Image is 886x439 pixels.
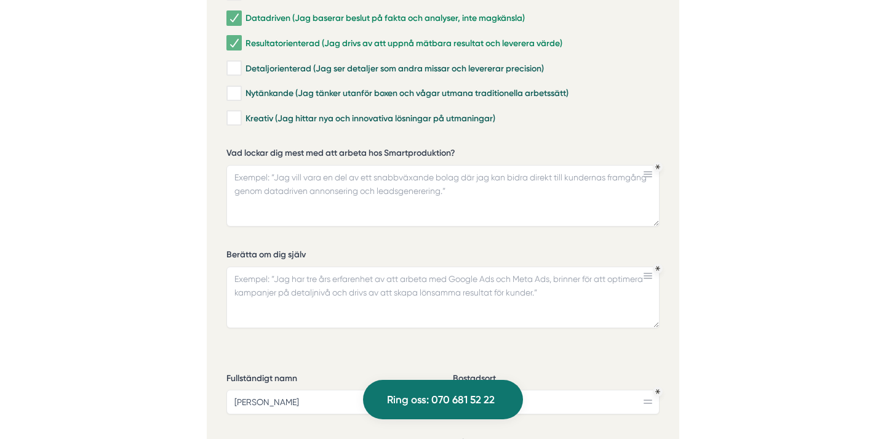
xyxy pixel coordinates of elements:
label: Fullständigt namn [226,373,433,388]
input: Detaljorienterad (Jag ser detaljer som andra missar och levererar precision) [226,62,241,75]
label: Vad lockar dig mest med att arbeta hos Smartproduktion? [226,147,660,163]
a: Ring oss: 070 681 52 22 [363,380,523,419]
span: Ring oss: 070 681 52 22 [387,392,495,408]
div: Obligatoriskt [655,164,660,169]
div: Obligatoriskt [655,389,660,394]
label: Bostadsort [453,373,660,388]
input: Resultatorienterad (Jag drivs av att uppnå mätbara resultat och leverera värde) [226,37,241,49]
input: Kreativ (Jag hittar nya och innovativa lösningar på utmaningar) [226,112,241,124]
input: Nytänkande (Jag tänker utanför boxen och vågar utmana traditionella arbetssätt) [226,87,241,100]
div: Obligatoriskt [655,266,660,271]
label: Berätta om dig själv [226,249,660,264]
input: Datadriven (Jag baserar beslut på fakta och analyser, inte magkänsla) [226,12,241,25]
